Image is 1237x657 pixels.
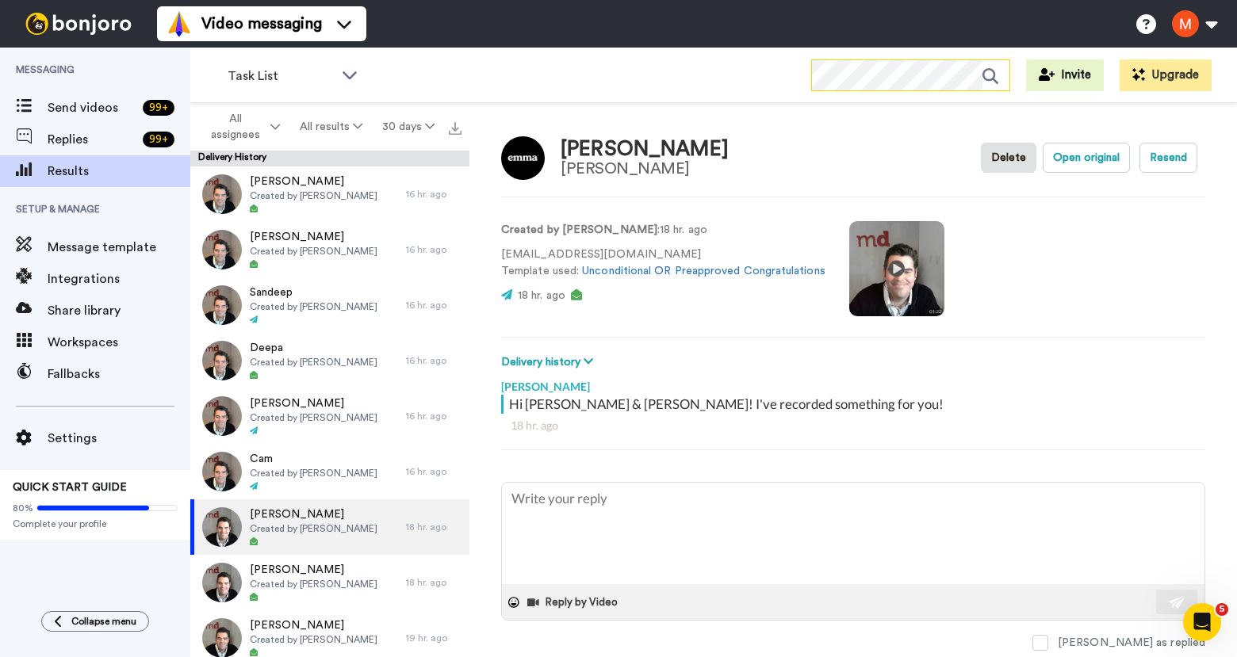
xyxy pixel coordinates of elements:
[582,265,825,277] a: Unconditional OR Preapproved Congratulations
[71,615,136,628] span: Collapse menu
[13,482,127,493] span: QUICK START GUIDE
[48,130,136,149] span: Replies
[203,111,267,143] span: All assignees
[250,189,377,202] span: Created by [PERSON_NAME]
[202,341,242,380] img: 965e05c5-54bd-4b48-9d39-20239227725c-thumb.jpg
[202,563,242,602] img: 2792ab50-a5ca-4410-a5ff-7264009b7f89-thumb.jpg
[1169,596,1186,609] img: send-white.svg
[202,285,242,325] img: 965e05c5-54bd-4b48-9d39-20239227725c-thumb.jpg
[48,98,136,117] span: Send videos
[501,246,825,280] p: [EMAIL_ADDRESS][DOMAIN_NAME] Template used:
[48,162,190,181] span: Results
[372,113,444,141] button: 30 days
[444,115,466,139] button: Export all results that match these filters now.
[501,224,657,235] strong: Created by [PERSON_NAME]
[561,138,729,161] div: [PERSON_NAME]
[250,617,377,633] span: [PERSON_NAME]
[143,132,174,147] div: 99 +
[250,229,377,245] span: [PERSON_NAME]
[250,300,377,313] span: Created by [PERSON_NAME]
[202,507,242,547] img: 2792ab50-a5ca-4410-a5ff-7264009b7f89-thumb.jpg
[190,555,469,610] a: [PERSON_NAME]Created by [PERSON_NAME]18 hr. ago
[1026,59,1104,91] button: Invite
[501,136,545,180] img: Image of Emma
[202,230,242,269] img: 630e3348-d82a-44ab-8c42-e65ad50e20b4-thumb.jpg
[190,166,469,222] a: [PERSON_NAME]Created by [PERSON_NAME]16 hr. ago
[48,269,190,288] span: Integrations
[290,113,373,141] button: All results
[561,160,729,178] div: [PERSON_NAME]
[250,506,377,522] span: [PERSON_NAME]
[202,396,242,436] img: 71a98f76-c648-4897-a65b-10fb66655d59-thumb.jpg
[190,222,469,277] a: [PERSON_NAME]Created by [PERSON_NAME]16 hr. ago
[509,395,1201,414] div: Hi [PERSON_NAME] & [PERSON_NAME]! I've recorded something for you!
[190,333,469,388] a: DeepaCreated by [PERSON_NAME]16 hr. ago
[511,418,1196,434] div: 18 hr. ago
[48,429,190,448] span: Settings
[167,11,192,36] img: vm-color.svg
[406,243,461,256] div: 16 hr. ago
[250,578,377,590] span: Created by [PERSON_NAME]
[981,143,1036,173] button: Delete
[48,301,190,320] span: Share library
[406,521,461,533] div: 18 hr. ago
[526,590,622,614] button: Reply by Video
[406,299,461,311] div: 16 hr. ago
[41,611,149,632] button: Collapse menu
[449,122,461,135] img: export.svg
[406,576,461,589] div: 18 hr. ago
[250,356,377,369] span: Created by [PERSON_NAME]
[1183,603,1221,641] iframe: Intercom live chat
[13,502,33,514] span: 80%
[190,277,469,333] a: SandeepCreated by [PERSON_NAME]16 hr. ago
[228,67,334,86] span: Task List
[190,388,469,444] a: [PERSON_NAME]Created by [PERSON_NAME]16 hr. ago
[406,354,461,367] div: 16 hr. ago
[250,633,377,646] span: Created by [PERSON_NAME]
[48,333,190,352] span: Workspaces
[250,411,377,424] span: Created by [PERSON_NAME]
[501,371,1205,395] div: [PERSON_NAME]
[190,151,469,166] div: Delivery History
[143,100,174,116] div: 99 +
[202,452,242,491] img: 71a98f76-c648-4897-a65b-10fb66655d59-thumb.jpg
[193,105,290,149] button: All assignees
[1058,635,1205,651] div: [PERSON_NAME] as replied
[501,353,598,371] button: Delivery history
[250,451,377,467] span: Cam
[250,467,377,479] span: Created by [PERSON_NAME]
[1120,59,1212,91] button: Upgrade
[406,410,461,422] div: 16 hr. ago
[250,340,377,356] span: Deepa
[406,465,461,478] div: 16 hr. ago
[48,238,190,257] span: Message template
[250,562,377,578] span: [PERSON_NAME]
[250,174,377,189] span: [PERSON_NAME]
[250,395,377,411] span: [PERSON_NAME]
[201,13,322,35] span: Video messaging
[406,188,461,201] div: 16 hr. ago
[190,499,469,555] a: [PERSON_NAME]Created by [PERSON_NAME]18 hr. ago
[250,285,377,300] span: Sandeep
[48,365,190,384] span: Fallbacks
[1043,143,1130,173] button: Open original
[202,174,242,214] img: 630e3348-d82a-44ab-8c42-e65ad50e20b4-thumb.jpg
[501,222,825,239] p: : 18 hr. ago
[13,518,178,530] span: Complete your profile
[406,632,461,644] div: 19 hr. ago
[1216,603,1228,616] span: 5
[190,444,469,499] a: CamCreated by [PERSON_NAME]16 hr. ago
[1139,143,1197,173] button: Resend
[19,13,138,35] img: bj-logo-header-white.svg
[250,522,377,535] span: Created by [PERSON_NAME]
[518,290,565,301] span: 18 hr. ago
[250,245,377,258] span: Created by [PERSON_NAME]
